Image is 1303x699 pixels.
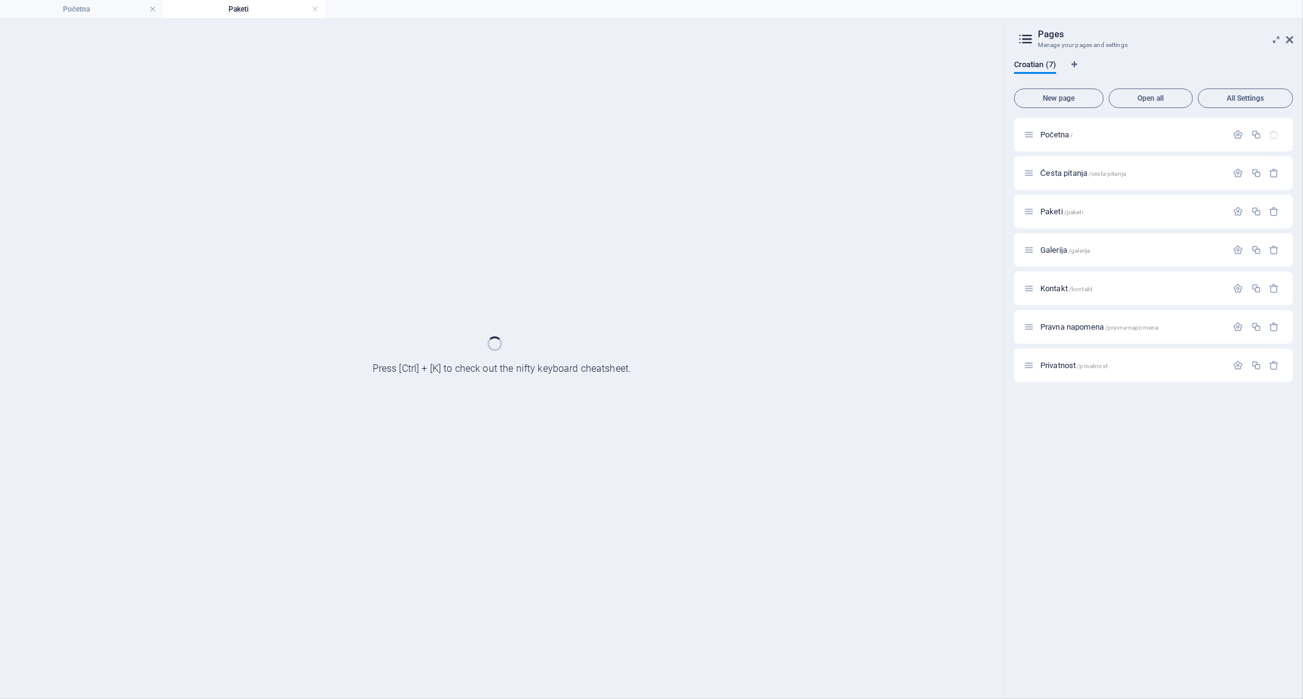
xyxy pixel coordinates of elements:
span: Click to open page [1040,207,1083,216]
span: New page [1020,95,1098,102]
div: Galerija/galerija [1037,246,1227,254]
div: Česta pitanja/cesta-pitanja [1037,169,1227,177]
div: The startpage cannot be deleted [1269,129,1280,140]
span: Click to open page [1040,168,1126,178]
div: Settings [1233,168,1244,178]
div: Duplicate [1251,129,1261,140]
div: Kontakt/kontakt [1037,284,1227,292]
div: Duplicate [1251,245,1261,255]
div: Settings [1233,283,1244,294]
span: Click to open page [1040,322,1158,331]
span: Click to open page [1040,130,1073,139]
span: /paketi [1064,209,1083,215]
span: Click to open page [1040,284,1092,293]
div: Početna/ [1037,131,1227,139]
h3: Manage your pages and settings [1038,40,1269,51]
div: Remove [1269,283,1280,294]
div: Settings [1233,322,1244,332]
span: /cesta-pitanja [1089,170,1126,177]
div: Settings [1233,245,1244,255]
h4: Paketi [162,2,325,16]
div: Duplicate [1251,322,1261,332]
div: Settings [1233,206,1244,217]
span: / [1071,132,1073,139]
div: Remove [1269,322,1280,332]
span: Click to open page [1040,245,1090,255]
div: Privatnost/privatnost [1037,361,1227,369]
div: Settings [1233,129,1244,140]
span: /pravna-napomena [1105,324,1158,331]
div: Duplicate [1251,283,1261,294]
div: Pravna napomena/pravna-napomena [1037,323,1227,331]
span: All Settings [1203,95,1288,102]
div: Settings [1233,360,1244,371]
h2: Pages [1038,29,1293,40]
div: Duplicate [1251,206,1261,217]
span: /privatnost [1078,363,1108,369]
div: Language Tabs [1014,60,1293,84]
span: Open all [1114,95,1188,102]
div: Remove [1269,245,1280,255]
button: All Settings [1198,89,1293,108]
span: Croatian (7) [1014,57,1056,74]
div: Duplicate [1251,168,1261,178]
span: /kontakt [1069,286,1092,292]
div: Remove [1269,168,1280,178]
span: Click to open page [1040,361,1108,370]
div: Remove [1269,206,1280,217]
span: /galerija [1068,247,1090,254]
button: Open all [1109,89,1193,108]
div: Paketi/paketi [1037,208,1227,215]
div: Remove [1269,360,1280,371]
button: New page [1014,89,1104,108]
div: Duplicate [1251,360,1261,371]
